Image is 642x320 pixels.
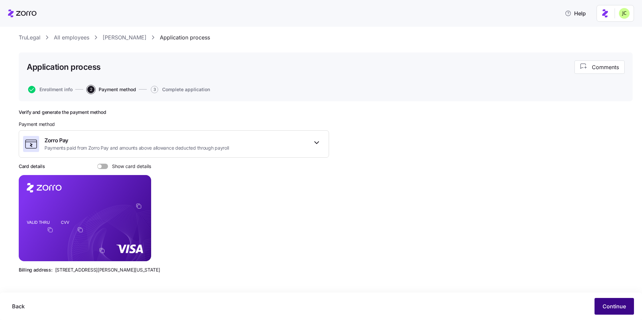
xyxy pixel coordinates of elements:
button: 2Payment method [87,86,136,93]
button: copy-to-clipboard [99,248,105,254]
button: copy-to-clipboard [47,227,53,233]
span: [STREET_ADDRESS][PERSON_NAME][US_STATE] [55,267,160,273]
h1: Application process [27,62,101,72]
a: [PERSON_NAME] [103,33,146,42]
a: All employees [54,33,89,42]
button: Help [559,7,591,20]
a: TruLegal [19,33,40,42]
button: copy-to-clipboard [136,203,142,209]
a: 3Complete application [149,86,210,93]
img: 0d5040ea9766abea509702906ec44285 [619,8,630,19]
span: Billing address: [19,267,52,273]
span: Complete application [162,87,210,92]
span: Payment method [19,121,55,128]
span: Comments [592,63,619,71]
span: Zorro Pay [44,136,229,145]
span: Show card details [108,164,151,169]
span: Payments paid from Zorro Pay and amounts above allowance deducted through payroll [44,145,229,151]
button: 3Complete application [151,86,210,93]
span: Help [565,9,586,17]
tspan: VALID THRU [27,220,50,225]
span: Back [12,302,25,310]
span: Enrollment info [39,87,73,92]
tspan: CVV [61,220,69,225]
a: 2Payment method [86,86,136,93]
a: Enrollment info [27,86,73,93]
button: Enrollment info [28,86,73,93]
button: copy-to-clipboard [77,227,83,233]
a: Application process [160,33,210,42]
span: Payment method [99,87,136,92]
h3: Card details [19,163,45,170]
h2: Verify and generate the payment method [19,109,329,116]
span: 3 [151,86,158,93]
span: 2 [87,86,95,93]
button: Back [7,298,30,315]
button: Continue [595,298,634,315]
span: Continue [603,302,626,310]
button: Comments [574,60,625,74]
